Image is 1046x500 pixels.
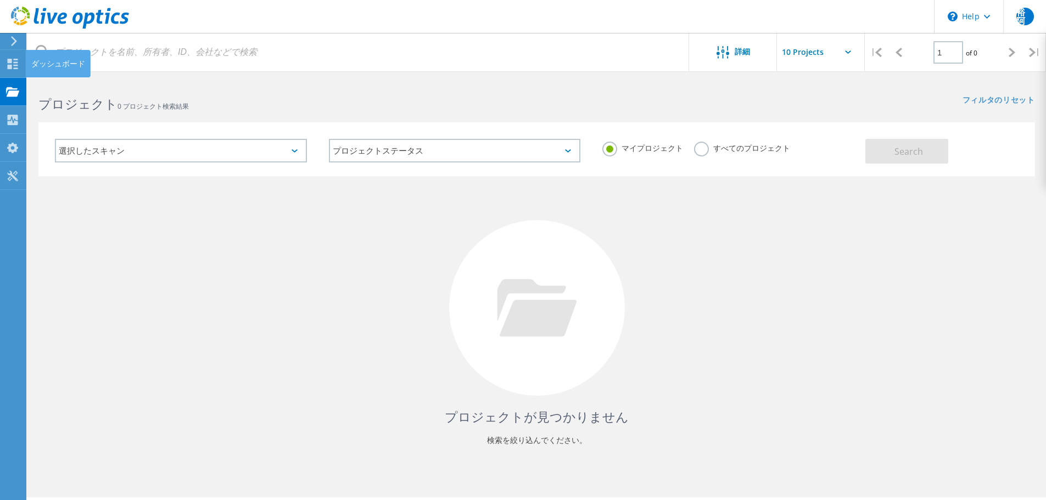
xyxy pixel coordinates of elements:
button: Search [865,139,948,164]
p: 検索を絞り込んでください。 [49,431,1024,449]
input: プロジェクトを名前、所有者、ID、会社などで検索 [27,33,690,71]
span: 詳細 [735,48,750,55]
span: 0 プロジェクト検索結果 [118,102,189,111]
h4: プロジェクトが見つかりません [49,408,1024,426]
a: Live Optics Dashboard [11,23,129,31]
div: プロジェクトステータス [329,139,581,162]
div: | [1023,33,1046,72]
svg: \n [948,12,958,21]
div: 選択したスキャン [55,139,307,162]
label: すべてのプロジェクト [694,142,790,152]
div: ダッシュボード [31,60,85,68]
span: 裕阿 [1016,8,1034,25]
a: フィルタのリセット [963,96,1035,105]
span: of 0 [966,48,977,58]
div: | [865,33,887,72]
b: プロジェクト [38,95,118,113]
label: マイプロジェクト [602,142,683,152]
span: Search [894,145,923,158]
